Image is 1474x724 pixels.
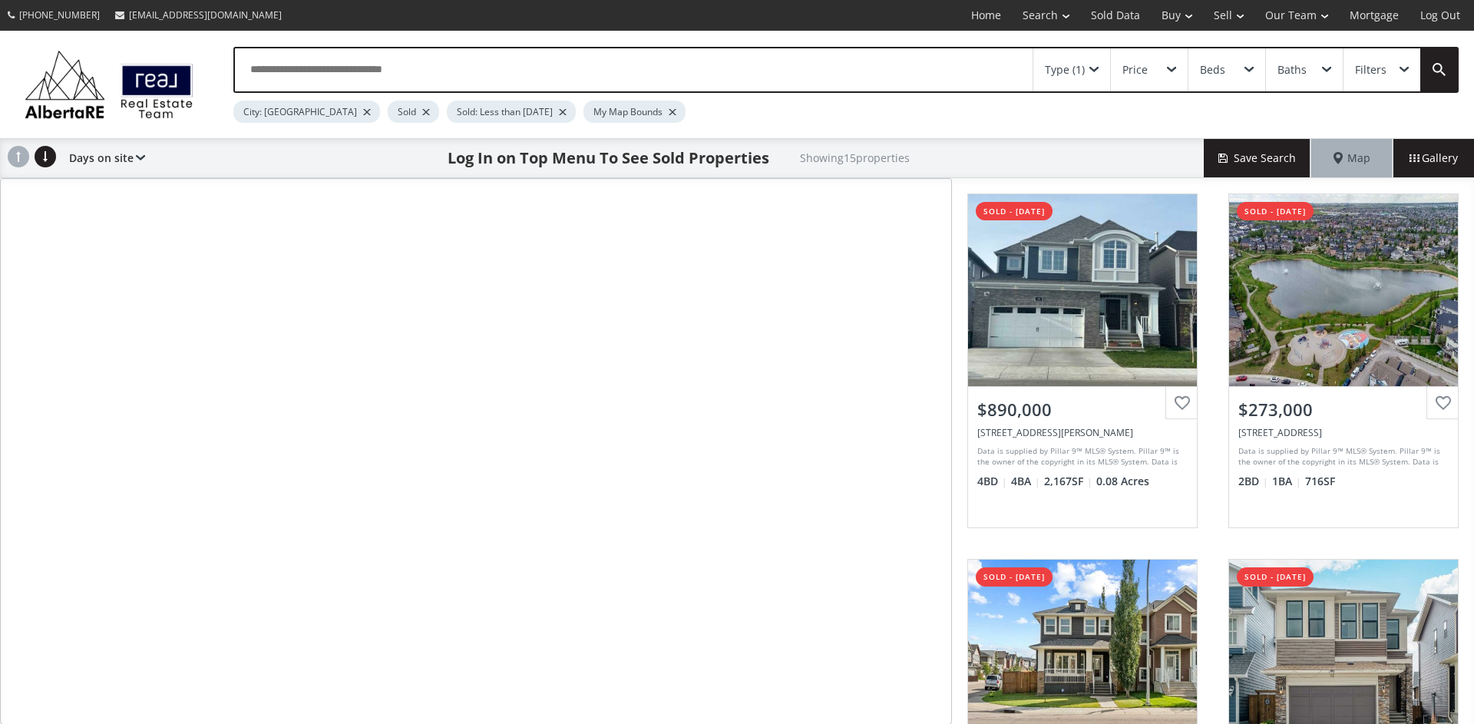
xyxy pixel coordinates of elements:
[1277,64,1307,75] div: Baths
[61,139,145,177] div: Days on site
[977,445,1184,468] div: Data is supplied by Pillar 9™ MLS® System. Pillar 9™ is the owner of the copyright in its MLS® Sy...
[129,8,282,21] span: [EMAIL_ADDRESS][DOMAIN_NAME]
[977,474,1007,489] span: 4 BD
[19,8,100,21] span: [PHONE_NUMBER]
[1238,445,1445,468] div: Data is supplied by Pillar 9™ MLS® System. Pillar 9™ is the owner of the copyright in its MLS® Sy...
[1044,474,1092,489] span: 2,167 SF
[1204,139,1311,177] button: Save Search
[107,1,289,29] a: [EMAIL_ADDRESS][DOMAIN_NAME]
[952,178,1213,544] a: sold - [DATE]$890,000[STREET_ADDRESS][PERSON_NAME]Data is supplied by Pillar 9™ MLS® System. Pill...
[1045,64,1085,75] div: Type (1)
[1393,139,1474,177] div: Gallery
[17,46,201,123] img: Logo
[1238,426,1449,439] div: 175 Panatella Hill NW #2311, Calgary, AB T3K 0V9
[583,101,686,123] div: My Map Bounds
[1238,474,1268,489] span: 2 BD
[1355,64,1386,75] div: Filters
[1311,139,1393,177] div: Map
[1011,474,1040,489] span: 4 BA
[800,152,910,164] h2: Showing 15 properties
[1096,474,1149,489] span: 0.08 Acres
[233,101,380,123] div: City: [GEOGRAPHIC_DATA]
[1410,150,1458,166] span: Gallery
[447,101,576,123] div: Sold: Less than [DATE]
[448,147,769,169] h1: Log In on Top Menu To See Sold Properties
[1122,64,1148,75] div: Price
[1213,178,1474,544] a: sold - [DATE]$273,000[STREET_ADDRESS]Data is supplied by Pillar 9™ MLS® System. Pillar 9™ is the ...
[388,101,439,123] div: Sold
[1272,474,1301,489] span: 1 BA
[1305,474,1335,489] span: 716 SF
[977,426,1188,439] div: 40 Carrington Close NW, Calgary, AB T3P 1P7
[1238,398,1449,422] div: $273,000
[977,398,1188,422] div: $890,000
[1200,64,1225,75] div: Beds
[1334,150,1370,166] span: Map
